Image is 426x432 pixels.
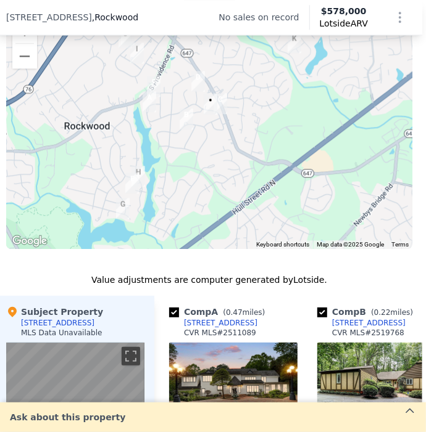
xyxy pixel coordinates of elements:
[9,233,50,249] img: Google
[169,318,257,328] a: [STREET_ADDRESS]
[256,240,309,249] button: Keyboard shortcuts
[6,343,144,431] div: Map
[184,318,257,328] div: [STREET_ADDRESS]
[21,318,94,328] div: [STREET_ADDRESS]
[391,241,409,248] a: Terms (opens in new tab)
[127,161,150,192] div: 2806 St Regis Dr
[317,241,384,248] span: Map data ©2025 Google
[2,411,133,423] div: Ask about this property
[12,44,37,68] button: Zoom out
[219,11,309,23] div: No sales on record
[9,233,50,249] a: Open this area in Google Maps (opens a new window)
[283,27,306,58] div: 2100 Capelwood Ct
[114,22,137,53] div: 2020 Hickstead Rd
[6,306,103,318] div: Subject Property
[388,5,412,30] button: Show Options
[169,306,270,318] div: Comp A
[125,38,149,68] div: 8810 Henson Rd
[111,193,135,224] div: 9701 Kingussle Ln
[332,328,404,338] div: CVR MLS # 2519768
[175,104,198,134] div: 2440 Camelback Rd
[317,306,418,318] div: Comp B
[184,328,256,338] div: CVR MLS # 2511089
[317,318,406,328] a: [STREET_ADDRESS]
[366,308,418,317] span: ( miles)
[142,71,165,102] div: 9311 Ramsgate Ln
[226,308,243,317] span: 0.47
[332,318,406,328] div: [STREET_ADDRESS]
[138,86,161,117] div: 9350 Cardiff Loop Rd
[374,308,391,317] span: 0.22
[120,168,144,198] div: 9605 St Regis Ct
[122,347,140,365] button: Toggle fullscreen view
[209,88,232,119] div: 8910 Cardiff Rd
[199,89,222,120] div: 8939 Cardiff Rd
[321,6,367,16] span: $578,000
[6,11,92,23] span: [STREET_ADDRESS]
[186,66,210,97] div: 2203 Cardiff Ct
[21,328,102,338] div: MLS Data Unavailable
[320,17,368,30] span: Lotside ARV
[218,308,270,317] span: ( miles)
[92,11,138,23] span: , Rockwood
[6,343,144,431] div: Street View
